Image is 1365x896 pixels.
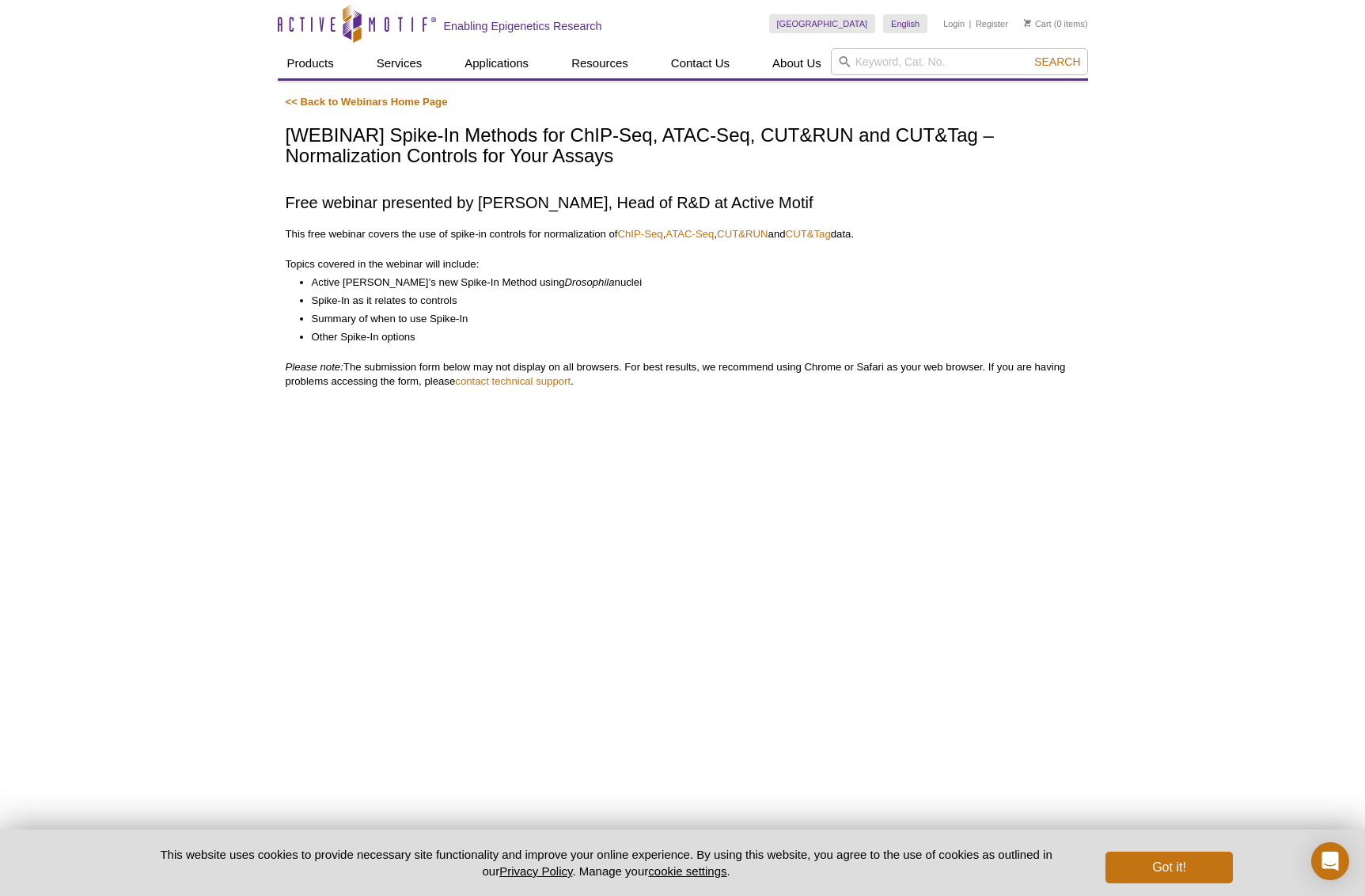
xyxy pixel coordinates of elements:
[969,14,972,33] li: |
[717,228,768,240] a: CUT&RUN
[278,48,343,78] a: Products
[831,48,1088,75] input: Keyword, Cat. No.
[312,294,1064,308] li: Spike-In as it relates to controls
[786,228,831,240] a: CUT&Tag
[286,227,1080,241] p: This free webinar covers the use of spike-in controls for normalization of , , and data.
[883,14,927,33] a: English
[763,48,831,78] a: About Us
[312,312,1064,326] li: Summary of when to use Spike-In
[648,864,726,878] button: cookie settings
[1029,55,1085,69] button: Search
[1311,842,1349,880] div: Open Intercom Messenger
[286,257,1080,271] p: Topics covered in the webinar will include:
[1034,55,1080,68] span: Search
[286,361,343,373] em: Please note:
[367,48,432,78] a: Services
[662,48,739,78] a: Contact Us
[1024,14,1088,33] li: (0 items)
[976,18,1008,29] a: Register
[133,846,1080,879] p: This website uses cookies to provide necessary site functionality and improve your online experie...
[1024,19,1031,27] img: Your Cart
[1105,852,1232,883] button: Got it!
[562,48,638,78] a: Resources
[565,276,615,288] em: Drosophila
[286,96,448,108] a: << Back to Webinars Home Page
[286,360,1080,389] p: The submission form below may not display on all browsers. For best results, we recommend using C...
[455,48,538,78] a: Applications
[312,330,1064,344] li: Other Spike-In options
[665,228,714,240] a: ATAC-Seq
[618,228,663,240] a: ChIP-Seq
[769,14,876,33] a: [GEOGRAPHIC_DATA]
[1024,18,1052,29] a: Cart
[455,375,571,387] a: contact technical support
[286,125,1080,169] h1: [WEBINAR] Spike-In Methods for ChIP-Seq, ATAC-Seq, CUT&RUN and CUT&Tag – Normalization Controls f...
[943,18,965,29] a: Login
[312,275,1064,290] li: Active [PERSON_NAME]’s new Spike-In Method using nuclei
[499,864,572,878] a: Privacy Policy
[444,19,602,33] h2: Enabling Epigenetics Research
[286,192,1080,215] h2: Free webinar presented by [PERSON_NAME], Head of R&D at Active Motif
